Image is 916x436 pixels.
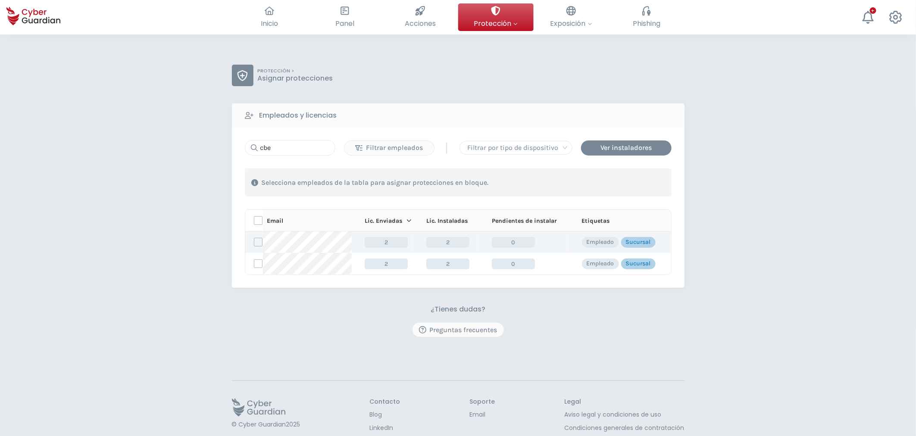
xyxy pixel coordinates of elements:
[470,410,495,419] a: Email
[581,140,672,156] button: Ver instaladores
[419,325,497,335] div: Preguntas frecuentes
[587,260,614,268] p: Empleado
[426,216,479,225] div: Lic. Instaladas
[365,216,413,225] div: Lic. Enviadas
[267,216,352,225] div: Email
[405,18,436,29] span: Acciones
[588,143,665,153] div: Ver instaladores
[365,237,408,248] span: 2
[492,216,569,225] div: Pendientes de instalar
[259,110,337,121] b: Empleados y licencias
[412,322,504,337] button: Preguntas frecuentes
[458,3,534,31] button: Protección
[370,424,400,433] a: LinkedIn
[492,237,535,248] span: 0
[470,398,495,406] h3: Soporte
[565,410,685,419] a: Aviso legal y condiciones de uso
[307,3,383,31] button: Panel
[351,143,428,153] div: Filtrar empleados
[426,237,469,248] span: 2
[344,140,435,156] button: Filtrar empleados
[370,398,400,406] h3: Contacto
[431,305,485,314] h3: ¿Tienes dudas?
[232,3,307,31] button: Inicio
[534,3,609,31] button: Exposición
[626,260,651,268] p: Sucursal
[474,18,518,29] span: Protección
[258,68,333,74] p: PROTECCIÓN >
[445,141,449,154] span: |
[626,238,651,246] p: Sucursal
[365,258,408,269] span: 2
[245,140,335,156] input: Buscar...
[383,3,458,31] button: Acciones
[232,421,300,429] p: © Cyber Guardian 2025
[261,18,278,29] span: Inicio
[335,18,354,29] span: Panel
[492,258,535,269] span: 0
[565,398,685,406] h3: Legal
[262,178,489,187] p: Selecciona empleados de la tabla para asignar protecciones en bloque.
[582,216,658,225] div: Etiquetas
[587,238,614,246] p: Empleado
[633,18,660,29] span: Phishing
[870,7,876,14] div: +
[370,410,400,419] a: Blog
[565,424,685,433] a: Condiciones generales de contratación
[426,258,469,269] span: 2
[609,3,685,31] button: Phishing
[258,74,333,83] p: Asignar protecciones
[550,18,592,29] span: Exposición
